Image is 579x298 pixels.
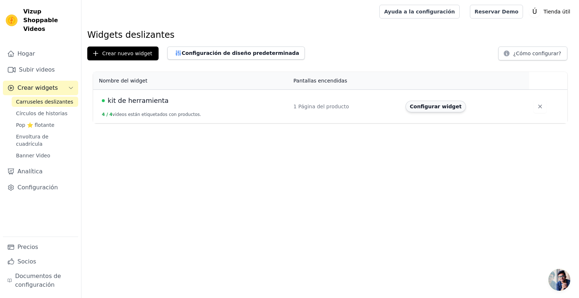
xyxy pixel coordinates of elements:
span: 4 / [102,112,108,117]
button: Crear widgets [3,81,78,95]
button: Delete widget [534,100,547,113]
font: Analítica [17,167,43,176]
span: Live Published [102,99,105,102]
div: 1 Página del producto [294,103,397,110]
span: Vizup Shoppable Videos [23,7,75,33]
font: Subir videos [19,65,55,74]
span: Círculos de historias [16,110,67,117]
a: Banner Video [12,150,78,161]
button: Configurar widget [406,101,466,112]
a: Ayuda a la configuración [379,5,460,19]
button: ¿Cómo configurar? [498,47,567,60]
a: Envoltura de cuadrícula [12,132,78,149]
a: Círculos de historias [12,108,78,118]
font: Configuración de diseño predeterminada [182,49,299,57]
a: Socios [3,254,78,269]
a: ¿Cómo configurar? [498,52,567,59]
p: Tienda útil [540,5,573,18]
div: Chat abierto [548,269,570,291]
span: Carruseles deslizantes [16,98,73,105]
a: Documentos de configuración [3,269,78,292]
button: Crear nuevo widget [87,47,159,60]
font: Hogar [17,49,35,58]
span: Envoltura de cuadrícula [16,133,74,148]
font: Configuración [17,183,58,192]
font: ¿Cómo configurar? [513,50,561,57]
th: Nombre del widget [93,72,289,90]
button: Ú Tienda útil [529,5,573,18]
span: kit de herramienta [108,96,169,106]
font: Socios [17,257,36,266]
a: Precios [3,240,78,254]
th: Pantallas encendidas [289,72,401,90]
a: Carruseles deslizantes [12,97,78,107]
img: Vizup [6,15,17,26]
span: 4 [109,112,112,117]
a: Subir videos [3,63,78,77]
a: Configuración [3,180,78,195]
span: Banner Video [16,152,50,159]
font: Precios [17,243,38,251]
text: Ú [532,8,537,15]
font: Documentos de configuración [15,272,74,289]
span: Pop ⭐ flotante [16,121,55,129]
button: 4 / 4videos están etiquetados con productos. [102,112,201,117]
a: Reservar Demo [470,5,523,19]
span: Crear widgets [17,84,58,92]
font: Crear nuevo widget [102,50,152,57]
button: Configuración de diseño predeterminada [167,47,305,60]
a: Analítica [3,164,78,179]
h1: Widgets deslizantes [87,29,573,41]
a: Hogar [3,47,78,61]
a: Pop ⭐ flotante [12,120,78,130]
